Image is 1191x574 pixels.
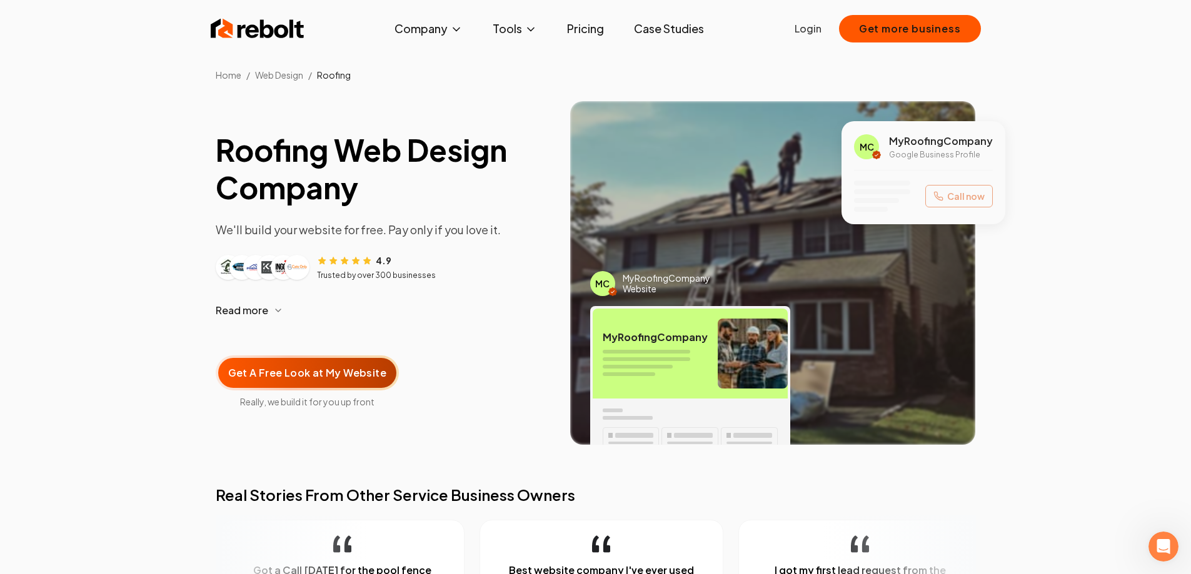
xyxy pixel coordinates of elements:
[557,16,614,41] a: Pricing
[216,335,400,408] a: Get A Free Look at My WebsiteReally, we build it for you up front
[889,150,993,160] p: Google Business Profile
[317,69,351,81] span: Roofing
[216,221,550,239] p: We'll build your website for free. Pay only if you love it.
[317,254,391,267] div: Rating: 4.9 out of 5 stars
[216,303,268,318] span: Read more
[860,141,874,153] span: MC
[216,485,976,505] h2: Real Stories From Other Service Business Owners
[570,101,976,445] img: Image of completed Roofing job
[246,69,250,81] li: /
[718,319,788,388] img: Roofing team
[623,273,723,295] span: My Roofing Company Website
[603,331,708,344] span: My Roofing Company
[211,16,304,41] img: Rebolt Logo
[216,395,400,408] span: Really, we build it for you up front
[228,365,387,380] span: Get A Free Look at My Website
[516,535,534,553] img: quotation-mark
[795,21,822,36] a: Login
[376,254,391,267] span: 4.9
[384,16,473,41] button: Company
[257,535,275,553] img: quotation-mark
[483,16,547,41] button: Tools
[216,254,550,280] article: Customer reviews
[232,257,252,277] img: Customer logo 2
[839,15,981,42] button: Get more business
[775,535,793,553] img: quotation-mark
[216,295,550,325] button: Read more
[287,257,307,277] img: Customer logo 6
[308,69,312,81] li: /
[216,131,550,206] h1: Roofing Web Design Company
[216,69,241,81] a: Home
[273,257,293,277] img: Customer logo 5
[216,255,309,280] div: Customer logos
[216,355,400,390] button: Get A Free Look at My Website
[889,134,993,149] span: My Roofing Company
[218,257,238,277] img: Customer logo 1
[196,69,996,81] nav: Breadcrumb
[255,69,303,81] span: Web Design
[595,277,610,290] span: MC
[246,257,266,277] img: Customer logo 3
[317,270,436,280] p: Trusted by over 300 businesses
[624,16,714,41] a: Case Studies
[259,257,279,277] img: Customer logo 4
[1148,532,1178,562] iframe: Intercom live chat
